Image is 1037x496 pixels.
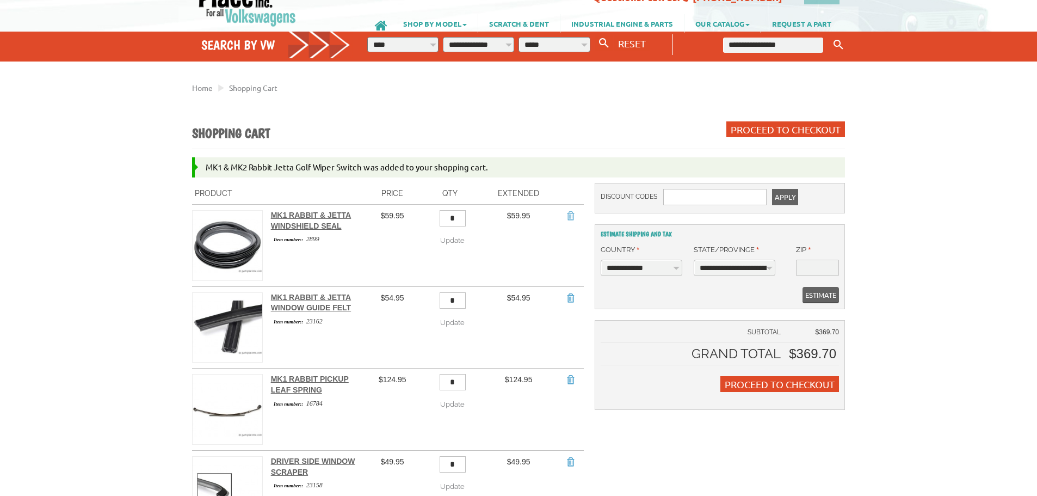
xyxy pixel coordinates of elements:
[419,183,480,205] th: Qty
[271,482,306,489] span: Item number::
[271,457,355,476] a: Driver Side Window Scraper
[731,124,841,135] span: Proceed to Checkout
[271,375,349,394] a: MK1 Rabbit Pickup Leaf Spring
[601,189,658,205] label: Discount Codes
[478,14,560,33] a: SCRATCH & DENT
[480,183,557,205] th: Extended
[193,293,262,363] img: MK1 Rabbit & Jetta Window Guide Felt
[565,456,576,467] a: Remove Item
[565,374,576,385] a: Remove Item
[830,36,847,54] button: Keyword Search
[193,375,262,444] img: MK1 Rabbit Pickup Leaf Spring
[193,211,262,280] img: MK1 Rabbit & Jetta Windshield Seal
[271,234,363,244] div: 2899
[229,83,277,93] a: Shopping Cart
[271,318,306,326] span: Item number::
[726,121,845,137] button: Proceed to Checkout
[772,189,798,205] button: Apply
[560,14,684,33] a: INDUSTRIAL ENGINE & PARTS
[271,211,351,230] a: MK1 Rabbit & Jetta Windshield Seal
[601,230,839,238] h2: Estimate Shipping and Tax
[565,292,576,303] a: Remove Item
[684,14,761,33] a: OUR CATALOG
[440,400,465,408] span: Update
[805,287,836,303] span: Estimate
[796,244,811,255] label: Zip
[392,14,478,33] a: SHOP BY MODEL
[271,480,363,490] div: 23158
[692,346,781,362] strong: Grand Total
[618,38,646,49] span: RESET
[271,400,306,408] span: Item number::
[601,326,786,343] td: Subtotal
[565,210,576,221] a: Remove Item
[381,457,404,466] span: $49.95
[381,293,404,302] span: $54.95
[789,346,836,361] span: $369.70
[507,457,530,466] span: $49.95
[614,35,650,51] button: RESET
[195,189,232,198] span: Product
[761,14,842,33] a: REQUEST A PART
[201,37,350,53] h4: Search by VW
[271,293,351,313] a: MK1 Rabbit & Jetta Window Guide Felt
[440,319,465,327] span: Update
[381,211,404,220] span: $59.95
[192,83,213,93] a: Home
[694,244,759,255] label: State/Province
[601,244,639,255] label: Country
[381,189,403,198] span: Price
[440,482,465,491] span: Update
[379,375,406,384] span: $124.95
[505,375,533,384] span: $124.95
[507,293,530,302] span: $54.95
[440,236,465,244] span: Update
[725,378,835,390] span: Proceed to Checkout
[271,236,306,243] span: Item number::
[803,287,839,303] button: Estimate
[507,211,530,220] span: $59.95
[192,125,270,143] h1: Shopping Cart
[271,316,363,326] div: 23162
[775,189,795,205] span: Apply
[816,328,839,336] span: $369.70
[206,162,488,172] span: MK1 & MK2 Rabbit Jetta Golf Wiper Switch was added to your shopping cart.
[720,376,839,392] button: Proceed to Checkout
[271,399,363,408] div: 16784
[595,35,613,51] button: Search By VW...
